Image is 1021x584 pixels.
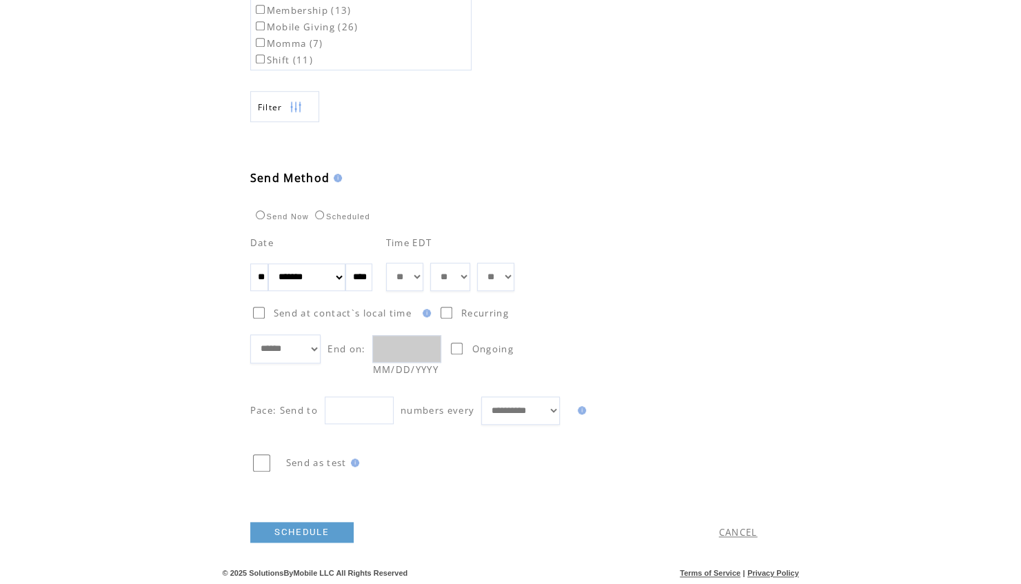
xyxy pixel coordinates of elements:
[680,569,740,577] a: Terms of Service
[250,170,330,185] span: Send Method
[253,54,313,66] label: Shift (11)
[574,406,586,414] img: help.gif
[327,343,365,355] span: End on:
[372,363,438,376] span: MM/DD/YYYY
[472,343,513,355] span: Ongoing
[401,404,474,416] span: numbers every
[250,522,354,543] a: SCHEDULE
[258,101,283,113] span: Show filters
[253,4,352,17] label: Membership (13)
[274,307,412,319] span: Send at contact`s local time
[347,459,359,467] img: help.gif
[223,569,408,577] span: © 2025 SolutionsByMobile LLC All Rights Reserved
[747,569,799,577] a: Privacy Policy
[252,212,309,221] label: Send Now
[418,309,431,317] img: help.gif
[256,21,265,30] input: Mobile Giving (26)
[250,236,274,249] span: Date
[256,210,265,219] input: Send Now
[719,526,758,538] a: CANCEL
[330,174,342,182] img: help.gif
[286,456,347,469] span: Send as test
[256,38,265,47] input: Momma (7)
[250,404,318,416] span: Pace: Send to
[256,54,265,63] input: Shift (11)
[256,5,265,14] input: Membership (13)
[290,92,302,123] img: filters.png
[250,91,319,122] a: Filter
[742,569,745,577] span: |
[315,210,324,219] input: Scheduled
[386,236,432,249] span: Time EDT
[312,212,370,221] label: Scheduled
[253,21,358,33] label: Mobile Giving (26)
[253,37,323,50] label: Momma (7)
[461,307,509,319] span: Recurring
